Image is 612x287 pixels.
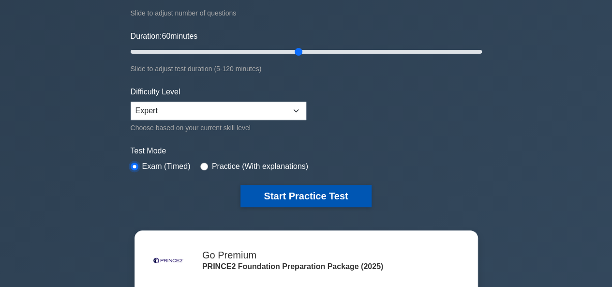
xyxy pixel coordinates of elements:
[131,145,482,157] label: Test Mode
[142,161,191,172] label: Exam (Timed)
[131,86,180,98] label: Difficulty Level
[131,122,306,134] div: Choose based on your current skill level
[131,63,482,75] div: Slide to adjust test duration (5-120 minutes)
[162,32,170,40] span: 60
[131,7,482,19] div: Slide to adjust number of questions
[131,30,198,42] label: Duration: minutes
[212,161,308,172] label: Practice (With explanations)
[240,185,371,207] button: Start Practice Test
